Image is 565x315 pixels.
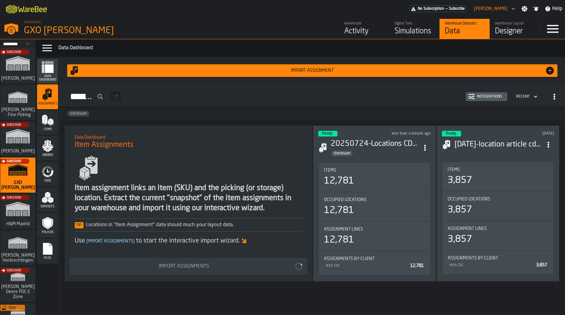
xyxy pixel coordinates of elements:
[437,125,559,281] div: ItemListCard-DashboardItemContainer
[448,175,472,186] div: 3,857
[75,134,302,140] h2: Sub Title
[324,168,425,173] div: Title
[324,227,363,232] span: Assignment lines
[442,131,461,136] div: status-3 2
[443,221,553,250] div: stat-Assignment lines
[65,125,312,281] div: ItemListCard-
[0,194,35,230] a: link-to-/wh/i/0438fb8c-4a97-4a5b-bcc6-2889b6922db0/simulations
[448,197,490,202] span: Occupied Locations
[418,7,444,11] span: No Subscription
[324,234,354,246] div: 12,781
[80,68,545,73] div: Import assignment
[324,227,425,232] div: Title
[448,197,548,202] div: Title
[37,213,58,238] li: menu Policies
[495,21,535,26] div: Warehouse Layout
[70,131,307,153] div: title-Item Assignments
[443,251,553,274] div: stat-Assignments by Client
[0,157,35,194] a: link-to-/wh/i/baca6aa3-d1fc-43c0-a604-2a1c9d5db74d/simulations
[448,261,548,269] div: StatList-item-IKEA CDC
[446,132,456,136] span: Ready
[85,239,136,243] span: Import Assignments
[7,51,21,54] span: Subscribe
[75,183,302,213] div: Item assignment links an item (SKU) and the picking (or storage) location. Extract the current "s...
[448,256,498,261] span: Assignments by Client
[37,231,58,234] span: Policies
[448,256,548,261] div: Title
[60,84,565,107] h2: button-Assignments
[389,19,439,39] a: link-to-/wh/i/baca6aa3-d1fc-43c0-a604-2a1c9d5db74d/simulations
[443,162,553,191] div: stat-Items
[445,26,485,36] div: Data
[344,21,384,26] div: Warehouse
[324,256,425,261] div: Title
[455,140,543,150] div: 2025-08-17-location article cdc.csv
[37,128,58,131] span: Items
[445,21,485,26] div: Warehouse Datasets
[439,19,490,39] a: link-to-/wh/i/baca6aa3-d1fc-43c0-a604-2a1c9d5db74d/data
[466,92,507,101] button: button-Integrations
[448,167,548,172] div: Title
[7,160,21,163] span: Subscribe
[322,132,332,136] span: Ready
[410,264,424,268] span: 12,781
[75,140,133,150] span: Item Assignments
[448,226,548,231] div: Title
[540,19,565,39] label: button-toggle-Menu
[319,192,430,221] div: stat-Occupied Locations
[395,21,434,26] div: Digital Twin
[514,93,539,100] div: DropdownMenuValue-4
[536,263,547,267] span: 3,857
[58,44,562,52] div: Data Dashboard
[37,59,58,84] li: menu Data Dashboard
[37,136,58,161] li: menu Orders
[324,197,425,202] div: Title
[37,187,58,212] li: menu Datasets
[0,267,35,303] a: link-to-/wh/i/9d85c013-26f4-4c06-9c7d-6d35b33af13a/simulations
[324,197,367,202] span: Occupied Locations
[37,75,58,82] span: Data Dashboard
[449,263,534,267] div: IKEA CDC
[324,168,336,173] span: Items
[324,175,354,187] div: 12,781
[133,239,135,243] span: ]
[24,25,193,36] div: GXO [PERSON_NAME]
[86,239,88,243] span: [
[0,48,35,85] a: link-to-/wh/i/72fe6713-8242-4c3c-8adf-5d67388ea6d5/simulations
[67,111,89,116] span: checksum
[474,6,508,11] div: DropdownMenuValue-Patrick Blitz
[37,179,58,183] span: Feed
[0,85,35,121] a: link-to-/wh/i/48cbecf7-1ea2-4bc9-a439-03d5b66e1a58/simulations
[318,162,430,276] section: card-AssignmentDashboardCard
[37,102,58,105] span: Assignments
[324,256,374,261] span: Assignments by Client
[448,226,487,231] span: Assignment lines
[331,139,419,149] h3: 20250724-Locations CDC proglove.csv
[344,26,384,36] div: Activity
[449,7,465,11] span: Subscribe
[516,94,530,99] div: DropdownMenuValue-4
[38,42,56,54] label: button-toggle-Data Menu
[552,5,562,13] span: Help
[475,94,505,99] div: Integrations
[0,230,35,267] a: link-to-/wh/i/f0a6b354-7883-413a-84ff-a65eb9c31f03/simulations
[331,151,353,156] span: checksum
[530,6,542,12] label: button-toggle-Notifications
[445,7,448,11] span: —
[37,239,58,264] li: menu Files
[495,26,535,36] div: Designer
[37,110,58,135] li: menu Items
[7,196,21,200] span: Subscribe
[313,125,436,281] div: ItemListCard-DashboardItemContainer
[75,222,83,228] span: Tip:
[0,121,35,157] a: link-to-/wh/i/1653e8cc-126b-480f-9c47-e01e76aa4a88/simulations
[318,131,337,136] div: status-3 2
[37,153,58,157] span: Orders
[75,221,302,229] div: Locations in "Item Assignment" data should much your layout data.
